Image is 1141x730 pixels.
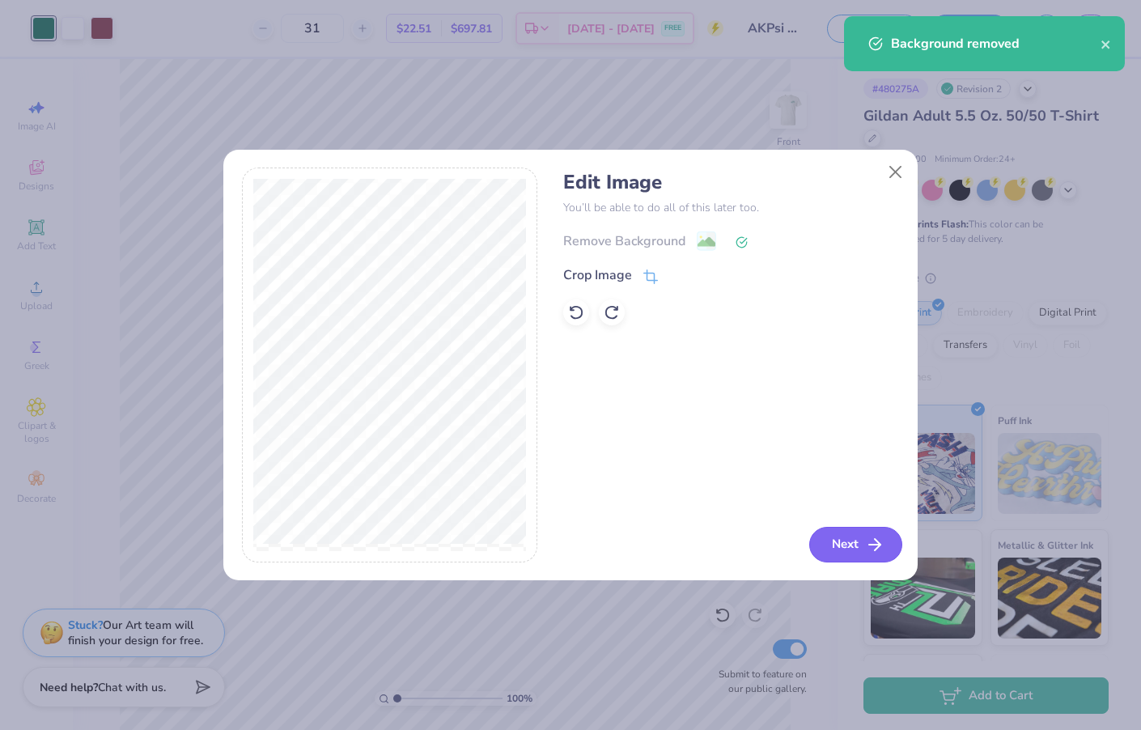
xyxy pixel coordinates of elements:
h4: Edit Image [563,171,899,194]
button: close [1101,34,1112,53]
button: Next [809,527,902,562]
button: Close [880,156,911,187]
p: You’ll be able to do all of this later too. [563,199,899,216]
div: Background removed [891,34,1101,53]
div: Crop Image [563,265,632,285]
